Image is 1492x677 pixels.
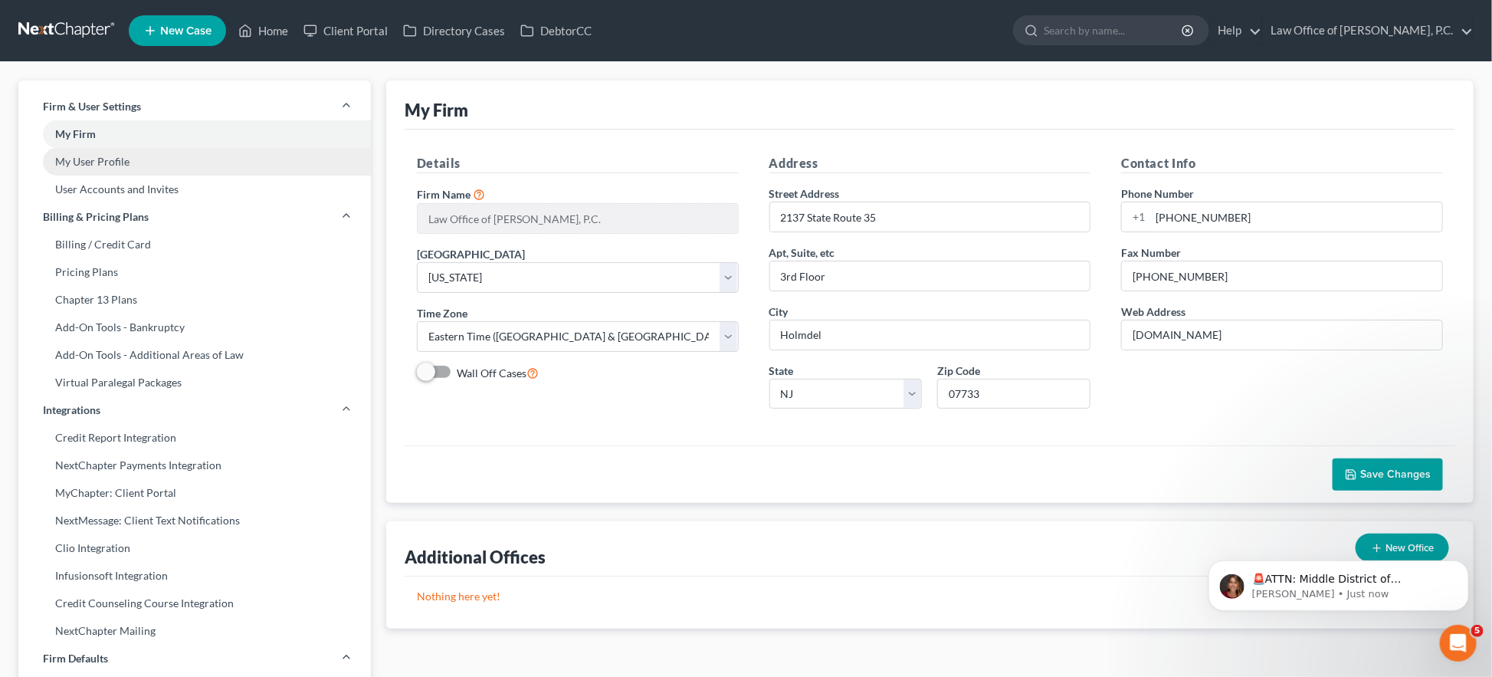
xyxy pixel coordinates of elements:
label: Apt, Suite, etc [769,245,835,261]
div: My Firm [405,99,468,121]
input: Enter name... [418,204,738,233]
a: Pricing Plans [18,258,371,286]
a: Credit Report Integration [18,424,371,452]
a: Add-On Tools - Additional Areas of Law [18,341,371,369]
div: +1 [1122,202,1150,232]
input: (optional) [770,261,1090,291]
p: Nothing here yet! [417,589,1443,604]
span: 5 [1471,625,1484,637]
a: NextChapter Payments Integration [18,452,371,479]
label: Web Address [1121,304,1185,320]
input: Enter web address.... [1122,320,1442,350]
a: Clio Integration [18,534,371,562]
span: Save Changes [1360,468,1431,481]
a: MyChapter: Client Portal [18,479,371,507]
a: Firm Defaults [18,645,371,672]
span: Integrations [43,403,100,418]
a: My User Profile [18,148,371,176]
input: XXXXX [937,379,1090,409]
label: [GEOGRAPHIC_DATA] [417,246,525,262]
h5: Details [417,154,739,173]
span: Firm & User Settings [43,99,141,114]
label: Street Address [769,186,840,202]
input: Enter fax... [1122,261,1442,291]
a: Firm & User Settings [18,93,371,120]
a: NextMessage: Client Text Notifications [18,507,371,534]
span: Firm Defaults [43,651,108,666]
a: Client Portal [296,17,395,44]
a: NextChapter Mailing [18,617,371,645]
a: Infusionsoft Integration [18,562,371,590]
a: Chapter 13 Plans [18,286,371,314]
a: DebtorCC [513,17,599,44]
input: Enter phone... [1150,202,1442,232]
iframe: Intercom notifications message [1185,528,1492,636]
a: User Accounts and Invites [18,176,371,203]
input: Enter city... [770,320,1090,350]
a: Integrations [18,396,371,424]
a: Virtual Paralegal Packages [18,369,371,396]
a: Add-On Tools - Bankruptcy [18,314,371,341]
label: Zip Code [937,363,980,379]
a: My Firm [18,120,371,148]
h5: Contact Info [1121,154,1443,173]
iframe: Intercom live chat [1440,625,1477,662]
label: Time Zone [417,305,467,321]
span: Wall Off Cases [457,366,526,380]
a: Help [1210,17,1261,44]
a: Law Office of [PERSON_NAME], P.C. [1263,17,1473,44]
label: Phone Number [1121,186,1194,202]
a: Billing & Pricing Plans [18,203,371,231]
input: Search by name... [1044,16,1184,44]
span: New Case [160,25,212,37]
a: Billing / Credit Card [18,231,371,258]
a: Home [231,17,296,44]
div: Additional Offices [405,546,546,568]
span: Billing & Pricing Plans [43,209,149,225]
label: State [769,363,794,379]
button: Save Changes [1333,458,1443,491]
label: City [769,304,789,320]
h5: Address [769,154,1091,173]
label: Fax Number [1121,245,1181,261]
a: Credit Counseling Course Integration [18,590,371,617]
span: Firm Name [417,188,471,201]
input: Enter address... [770,202,1090,232]
a: Directory Cases [395,17,513,44]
